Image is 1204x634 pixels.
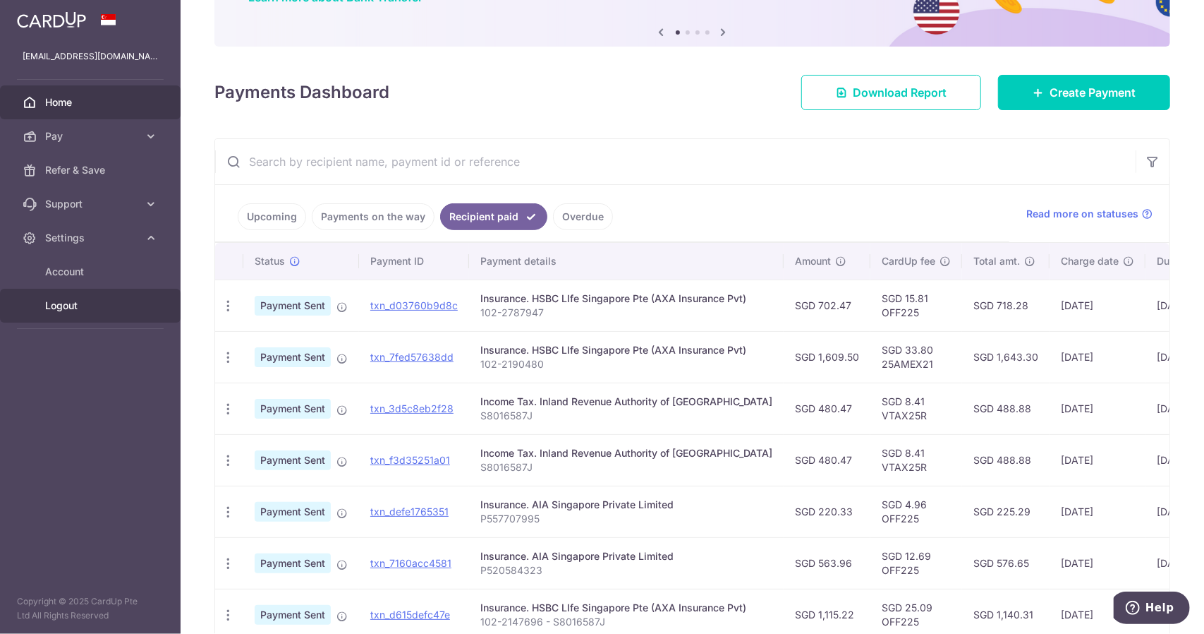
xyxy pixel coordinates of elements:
a: txn_7fed57638dd [370,351,454,363]
td: SGD 718.28 [962,280,1050,331]
td: [DATE] [1050,537,1145,589]
span: Create Payment [1050,84,1136,101]
div: Income Tax. Inland Revenue Authority of [GEOGRAPHIC_DATA] [480,446,772,460]
td: SGD 220.33 [784,486,870,537]
div: Insurance. AIA Singapore Private Limited [480,549,772,563]
span: Payment Sent [255,605,331,625]
a: txn_d03760b9d8c [370,299,458,311]
h4: Payments Dashboard [214,80,389,105]
td: [DATE] [1050,434,1145,486]
td: SGD 702.47 [784,280,870,331]
span: Download Report [853,84,947,101]
td: SGD 4.96 OFF225 [870,486,962,537]
td: [DATE] [1050,383,1145,434]
td: SGD 480.47 [784,434,870,486]
div: Insurance. AIA Singapore Private Limited [480,498,772,512]
span: Payment Sent [255,399,331,419]
div: Insurance. HSBC LIfe Singapore Pte (AXA Insurance Pvt) [480,343,772,357]
td: SGD 576.65 [962,537,1050,589]
span: Total amt. [973,254,1020,268]
span: Support [45,197,138,211]
td: SGD 8.41 VTAX25R [870,434,962,486]
span: Status [255,254,285,268]
a: Create Payment [998,75,1170,110]
span: Account [45,265,138,279]
a: txn_f3d35251a01 [370,454,450,466]
span: Payment Sent [255,450,331,470]
p: 102-2787947 [480,306,772,320]
a: Upcoming [238,203,306,230]
a: Download Report [801,75,981,110]
td: SGD 1,609.50 [784,331,870,383]
td: SGD 12.69 OFF225 [870,537,962,589]
span: Payment Sent [255,296,331,316]
img: CardUp [17,11,86,28]
td: SGD 33.80 25AMEX21 [870,331,962,383]
iframe: Opens a widget where you can find more information [1114,592,1190,627]
span: Due date [1157,254,1199,268]
p: 102-2147696 - S8016587J [480,615,772,629]
p: S8016587J [480,409,772,423]
td: SGD 488.88 [962,383,1050,434]
a: Payments on the way [312,203,434,230]
span: Payment Sent [255,554,331,573]
td: SGD 488.88 [962,434,1050,486]
a: txn_7160acc4581 [370,557,451,569]
p: P557707995 [480,512,772,526]
input: Search by recipient name, payment id or reference [215,139,1136,184]
a: Overdue [553,203,613,230]
div: Insurance. HSBC LIfe Singapore Pte (AXA Insurance Pvt) [480,601,772,615]
span: Amount [795,254,831,268]
th: Payment details [469,243,784,280]
span: Read more on statuses [1026,207,1138,221]
a: Recipient paid [440,203,547,230]
td: SGD 15.81 OFF225 [870,280,962,331]
td: [DATE] [1050,280,1145,331]
td: SGD 8.41 VTAX25R [870,383,962,434]
span: CardUp fee [882,254,935,268]
span: Pay [45,129,138,143]
span: Home [45,95,138,109]
td: [DATE] [1050,331,1145,383]
td: SGD 480.47 [784,383,870,434]
span: Charge date [1061,254,1119,268]
span: Payment Sent [255,347,331,367]
span: Settings [45,231,138,245]
td: SGD 563.96 [784,537,870,589]
td: SGD 225.29 [962,486,1050,537]
th: Payment ID [359,243,469,280]
div: Insurance. HSBC LIfe Singapore Pte (AXA Insurance Pvt) [480,292,772,306]
td: [DATE] [1050,486,1145,537]
div: Income Tax. Inland Revenue Authority of [GEOGRAPHIC_DATA] [480,395,772,409]
td: SGD 1,643.30 [962,331,1050,383]
span: Payment Sent [255,502,331,522]
p: P520584323 [480,563,772,578]
span: Refer & Save [45,163,138,177]
p: 102-2190480 [480,357,772,371]
a: txn_defe1765351 [370,506,449,518]
p: [EMAIL_ADDRESS][DOMAIN_NAME] [23,49,158,64]
a: txn_d615defc47e [370,609,450,621]
span: Logout [45,299,138,313]
p: S8016587J [480,460,772,474]
a: Read more on statuses [1026,207,1153,221]
a: txn_3d5c8eb2f28 [370,402,454,414]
